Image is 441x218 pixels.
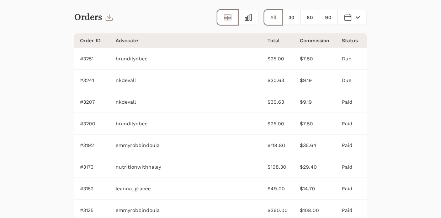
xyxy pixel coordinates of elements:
[74,135,110,156] td: #3192
[262,135,297,156] td: $118.80
[264,10,282,25] button: All
[110,135,261,156] td: emmyrobbindoula
[74,33,110,48] th: Order ID
[262,156,297,178] td: $108.30
[262,70,297,91] td: $30.63
[282,10,301,25] button: 30
[297,48,336,70] td: $7.50
[74,48,110,70] td: #3251
[297,33,336,48] th: Commission
[110,113,261,135] td: brandilynbee
[262,91,297,113] td: $30.63
[297,156,336,178] td: $29.40
[297,113,336,135] td: $7.50
[325,15,331,20] span: 90
[288,15,294,20] span: 30
[262,113,297,135] td: $25.00
[262,178,297,200] td: $49.00
[74,70,110,91] td: #3241
[297,70,336,91] td: $9.19
[336,156,367,178] td: Paid
[336,48,367,70] td: Due
[319,10,338,25] button: 90
[110,70,261,91] td: nkdevall
[74,156,110,178] td: #3173
[262,33,297,48] th: Total
[110,156,261,178] td: nutritionwithhaley
[336,33,367,48] th: Status
[110,91,261,113] td: nkdevall
[336,135,367,156] td: Paid
[74,113,110,135] td: #3200
[262,48,297,70] td: $25.00
[74,12,102,22] h2: Orders
[307,15,313,20] span: 60
[74,91,110,113] td: #3207
[301,10,319,25] button: 60
[110,33,261,48] th: Advocate
[270,15,276,20] span: All
[297,135,336,156] td: $35.64
[336,91,367,113] td: Paid
[336,113,367,135] td: Paid
[74,178,110,200] td: #3152
[297,178,336,200] td: $14.70
[110,48,261,70] td: brandilynbee
[336,70,367,91] td: Due
[297,91,336,113] td: $9.19
[336,178,367,200] td: Paid
[110,178,261,200] td: leanna_gracee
